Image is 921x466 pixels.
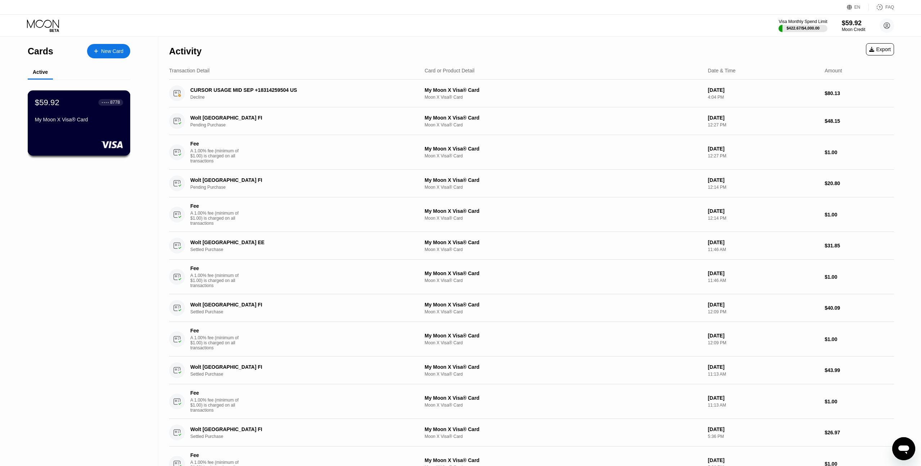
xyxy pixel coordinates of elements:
div: 12:27 PM [708,153,819,158]
div: My Moon X Visa® Card [35,117,123,122]
div: $26.97 [825,430,894,435]
div: My Moon X Visa® Card [425,302,702,308]
div: My Moon X Visa® Card [425,115,702,121]
div: Fee [190,141,241,147]
div: ● ● ● ● [102,101,109,103]
div: 12:14 PM [708,185,819,190]
div: 5:36 PM [708,434,819,439]
div: Wolt [GEOGRAPHIC_DATA] FI [190,426,399,432]
div: Moon X Visa® Card [425,247,702,252]
div: Card or Product Detail [425,68,475,73]
div: Pending Purchase [190,122,415,127]
div: Pending Purchase [190,185,415,190]
div: Settled Purchase [190,309,415,314]
div: Moon X Visa® Card [425,340,702,345]
div: FAQ [885,5,894,10]
div: New Card [87,44,130,58]
div: 4:04 PM [708,95,819,100]
div: Wolt [GEOGRAPHIC_DATA] EESettled PurchaseMy Moon X Visa® CardMoon X Visa® Card[DATE]11:46 AM$31.85 [169,232,894,260]
div: Active [33,69,48,75]
div: Wolt [GEOGRAPHIC_DATA] EE [190,239,399,245]
div: [DATE] [708,364,819,370]
div: Wolt [GEOGRAPHIC_DATA] FI [190,364,399,370]
div: Activity [169,46,201,57]
div: A 1.00% fee (minimum of $1.00) is charged on all transactions [190,211,244,226]
div: [DATE] [708,457,819,463]
div: EN [854,5,861,10]
div: [DATE] [708,146,819,152]
div: My Moon X Visa® Card [425,208,702,214]
div: Wolt [GEOGRAPHIC_DATA] FIPending PurchaseMy Moon X Visa® CardMoon X Visa® Card[DATE]12:27 PM$48.15 [169,107,894,135]
div: Settled Purchase [190,434,415,439]
div: [DATE] [708,426,819,432]
div: My Moon X Visa® Card [425,457,702,463]
div: 12:09 PM [708,309,819,314]
div: New Card [101,48,123,54]
div: Amount [825,68,842,73]
div: 11:13 AM [708,372,819,377]
div: A 1.00% fee (minimum of $1.00) is charged on all transactions [190,335,244,350]
div: Moon X Visa® Card [425,403,702,408]
div: My Moon X Visa® Card [425,333,702,339]
div: Wolt [GEOGRAPHIC_DATA] FIPending PurchaseMy Moon X Visa® CardMoon X Visa® Card[DATE]12:14 PM$20.80 [169,170,894,197]
div: FeeA 1.00% fee (minimum of $1.00) is charged on all transactionsMy Moon X Visa® CardMoon X Visa® ... [169,135,894,170]
div: A 1.00% fee (minimum of $1.00) is charged on all transactions [190,273,244,288]
div: Settled Purchase [190,247,415,252]
div: Moon X Visa® Card [425,95,702,100]
div: 8778 [110,100,120,105]
div: Moon X Visa® Card [425,122,702,127]
div: FeeA 1.00% fee (minimum of $1.00) is charged on all transactionsMy Moon X Visa® CardMoon X Visa® ... [169,322,894,357]
div: 11:46 AM [708,247,819,252]
div: Export [869,46,891,52]
div: $1.00 [825,274,894,280]
div: [DATE] [708,115,819,121]
div: Visa Monthly Spend Limit$422.67/$4,000.00 [779,19,827,32]
div: Fee [190,203,241,209]
div: Wolt [GEOGRAPHIC_DATA] FI [190,177,399,183]
div: [DATE] [708,208,819,214]
div: Fee [190,452,241,458]
div: Moon X Visa® Card [425,372,702,377]
div: $422.67 / $4,000.00 [786,26,820,30]
div: Moon X Visa® Card [425,278,702,283]
div: [DATE] [708,239,819,245]
div: 12:14 PM [708,216,819,221]
div: Fee [190,390,241,396]
div: $43.99 [825,367,894,373]
div: My Moon X Visa® Card [425,146,702,152]
div: Decline [190,95,415,100]
div: Fee [190,328,241,333]
div: FeeA 1.00% fee (minimum of $1.00) is charged on all transactionsMy Moon X Visa® CardMoon X Visa® ... [169,260,894,294]
div: 11:13 AM [708,403,819,408]
div: Transaction Detail [169,68,209,73]
div: Moon Credit [842,27,865,32]
div: My Moon X Visa® Card [425,87,702,93]
div: [DATE] [708,395,819,401]
div: My Moon X Visa® Card [425,177,702,183]
div: $1.00 [825,212,894,218]
div: Moon X Visa® Card [425,434,702,439]
div: [DATE] [708,177,819,183]
div: $59.92 [35,98,59,107]
div: 11:46 AM [708,278,819,283]
div: $1.00 [825,336,894,342]
div: Wolt [GEOGRAPHIC_DATA] FI [190,115,399,121]
div: $59.92● ● ● ●8778My Moon X Visa® Card [28,91,130,155]
div: Export [866,43,894,55]
div: Cards [28,46,53,57]
div: CURSOR USAGE MID SEP +18314259504 US [190,87,399,93]
div: $1.00 [825,149,894,155]
div: My Moon X Visa® Card [425,364,702,370]
div: Moon X Visa® Card [425,153,702,158]
div: My Moon X Visa® Card [425,270,702,276]
div: Moon X Visa® Card [425,216,702,221]
div: $59.92 [842,19,865,27]
div: [DATE] [708,333,819,339]
div: 12:09 PM [708,340,819,345]
iframe: Button to launch messaging window [892,437,915,460]
div: FeeA 1.00% fee (minimum of $1.00) is charged on all transactionsMy Moon X Visa® CardMoon X Visa® ... [169,384,894,419]
div: Date & Time [708,68,736,73]
div: Wolt [GEOGRAPHIC_DATA] FISettled PurchaseMy Moon X Visa® CardMoon X Visa® Card[DATE]5:36 PM$26.97 [169,419,894,447]
div: $31.85 [825,243,894,248]
div: My Moon X Visa® Card [425,426,702,432]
